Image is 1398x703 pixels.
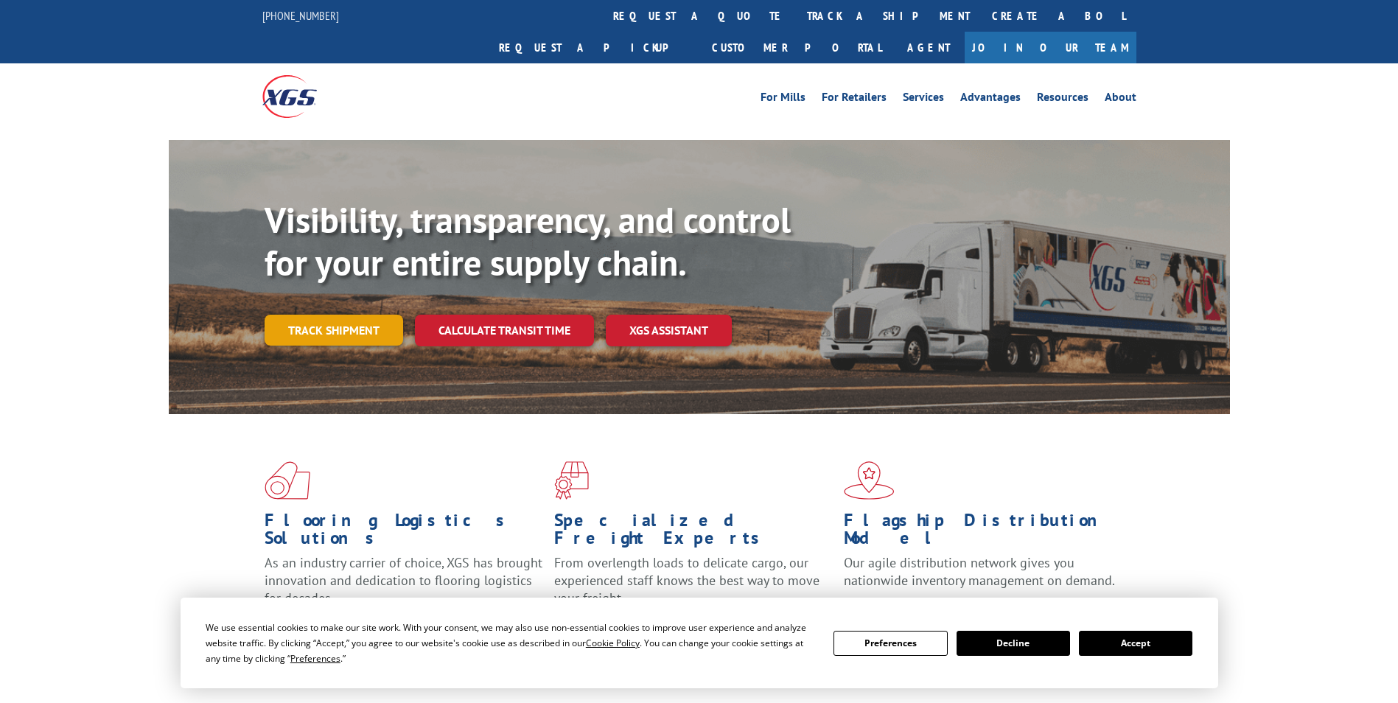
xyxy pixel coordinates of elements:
a: Calculate transit time [415,315,594,346]
a: Agent [892,32,965,63]
img: xgs-icon-focused-on-flooring-red [554,461,589,500]
span: As an industry carrier of choice, XGS has brought innovation and dedication to flooring logistics... [265,554,542,606]
a: [PHONE_NUMBER] [262,8,339,23]
h1: Flagship Distribution Model [844,511,1122,554]
a: Track shipment [265,315,403,346]
a: Customer Portal [701,32,892,63]
span: Cookie Policy [586,637,640,649]
div: Cookie Consent Prompt [181,598,1218,688]
a: XGS ASSISTANT [606,315,732,346]
span: Our agile distribution network gives you nationwide inventory management on demand. [844,554,1115,589]
a: About [1105,91,1136,108]
a: Advantages [960,91,1021,108]
button: Preferences [833,631,947,656]
a: Resources [1037,91,1088,108]
button: Accept [1079,631,1192,656]
a: For Mills [761,91,805,108]
span: Preferences [290,652,340,665]
a: Request a pickup [488,32,701,63]
img: xgs-icon-total-supply-chain-intelligence-red [265,461,310,500]
a: Join Our Team [965,32,1136,63]
a: Services [903,91,944,108]
h1: Flooring Logistics Solutions [265,511,543,554]
button: Decline [957,631,1070,656]
b: Visibility, transparency, and control for your entire supply chain. [265,197,791,285]
p: From overlength loads to delicate cargo, our experienced staff knows the best way to move your fr... [554,554,833,620]
div: We use essential cookies to make our site work. With your consent, we may also use non-essential ... [206,620,816,666]
h1: Specialized Freight Experts [554,511,833,554]
a: For Retailers [822,91,887,108]
img: xgs-icon-flagship-distribution-model-red [844,461,895,500]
